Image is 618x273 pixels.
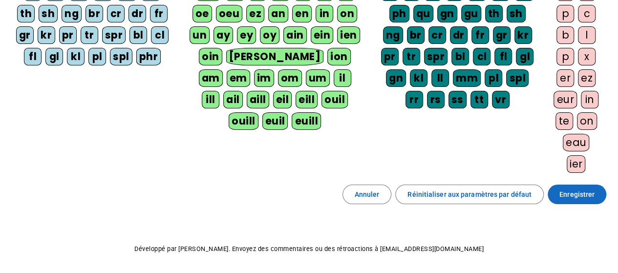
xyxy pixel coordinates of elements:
[548,185,606,204] button: Enregistrer
[216,5,243,22] div: oeu
[278,69,302,87] div: om
[578,48,596,65] div: x
[559,189,595,200] span: Enregistrer
[62,5,82,22] div: ng
[136,48,161,65] div: phr
[226,48,323,65] div: [PERSON_NAME]
[485,69,502,87] div: pl
[493,26,511,44] div: gr
[563,134,590,151] div: eau
[102,26,126,44] div: spr
[383,26,403,44] div: ng
[81,26,98,44] div: tr
[578,26,596,44] div: l
[451,48,469,65] div: bl
[413,5,433,22] div: qu
[223,91,243,108] div: ail
[292,5,312,22] div: en
[471,26,489,44] div: fr
[554,91,577,108] div: eur
[405,91,423,108] div: rr
[494,48,512,65] div: fl
[129,26,147,44] div: bl
[237,26,256,44] div: ey
[424,48,448,65] div: spr
[450,26,468,44] div: dr
[386,69,406,87] div: gn
[556,5,574,22] div: p
[431,69,449,87] div: ll
[128,5,146,22] div: dr
[292,112,320,130] div: euill
[110,48,132,65] div: spl
[316,5,333,22] div: in
[556,69,574,87] div: er
[311,26,334,44] div: ein
[381,48,399,65] div: pr
[67,48,85,65] div: kl
[578,5,596,22] div: c
[24,48,42,65] div: fl
[8,243,610,255] p: Développé par [PERSON_NAME]. Envoyez des commentaires ou des rétroactions à [EMAIL_ADDRESS][DOMAI...
[473,48,490,65] div: cl
[492,91,510,108] div: vr
[578,69,596,87] div: ez
[337,5,357,22] div: on
[227,69,250,87] div: em
[334,69,351,87] div: il
[150,5,168,22] div: fr
[453,69,481,87] div: mm
[355,189,380,200] span: Annuler
[283,26,307,44] div: ain
[306,69,330,87] div: um
[202,91,219,108] div: ill
[199,48,222,65] div: oin
[567,155,586,173] div: ier
[506,69,529,87] div: spl
[507,5,526,22] div: sh
[407,26,425,44] div: br
[85,5,103,22] div: br
[38,26,55,44] div: kr
[273,91,292,108] div: eil
[395,185,544,204] button: Réinitialiser aux paramètres par défaut
[229,112,258,130] div: ouill
[337,26,360,44] div: ien
[581,91,598,108] div: in
[555,112,573,130] div: te
[260,26,279,44] div: oy
[485,5,503,22] div: th
[199,69,223,87] div: am
[448,91,467,108] div: ss
[247,91,269,108] div: aill
[107,5,125,22] div: cr
[254,69,274,87] div: im
[213,26,233,44] div: ay
[16,26,34,44] div: gr
[407,189,532,200] span: Réinitialiser aux paramètres par défaut
[516,48,533,65] div: gl
[577,112,597,130] div: on
[470,91,488,108] div: tt
[556,26,574,44] div: b
[59,26,77,44] div: pr
[427,91,445,108] div: rs
[88,48,106,65] div: pl
[556,48,574,65] div: p
[389,5,409,22] div: ph
[437,5,457,22] div: gn
[342,185,392,204] button: Annuler
[321,91,348,108] div: ouil
[39,5,58,22] div: sh
[514,26,532,44] div: kr
[151,26,169,44] div: cl
[428,26,446,44] div: cr
[190,26,210,44] div: un
[461,5,481,22] div: gu
[410,69,427,87] div: kl
[262,112,288,130] div: euil
[327,48,351,65] div: ion
[268,5,288,22] div: an
[17,5,35,22] div: th
[192,5,212,22] div: oe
